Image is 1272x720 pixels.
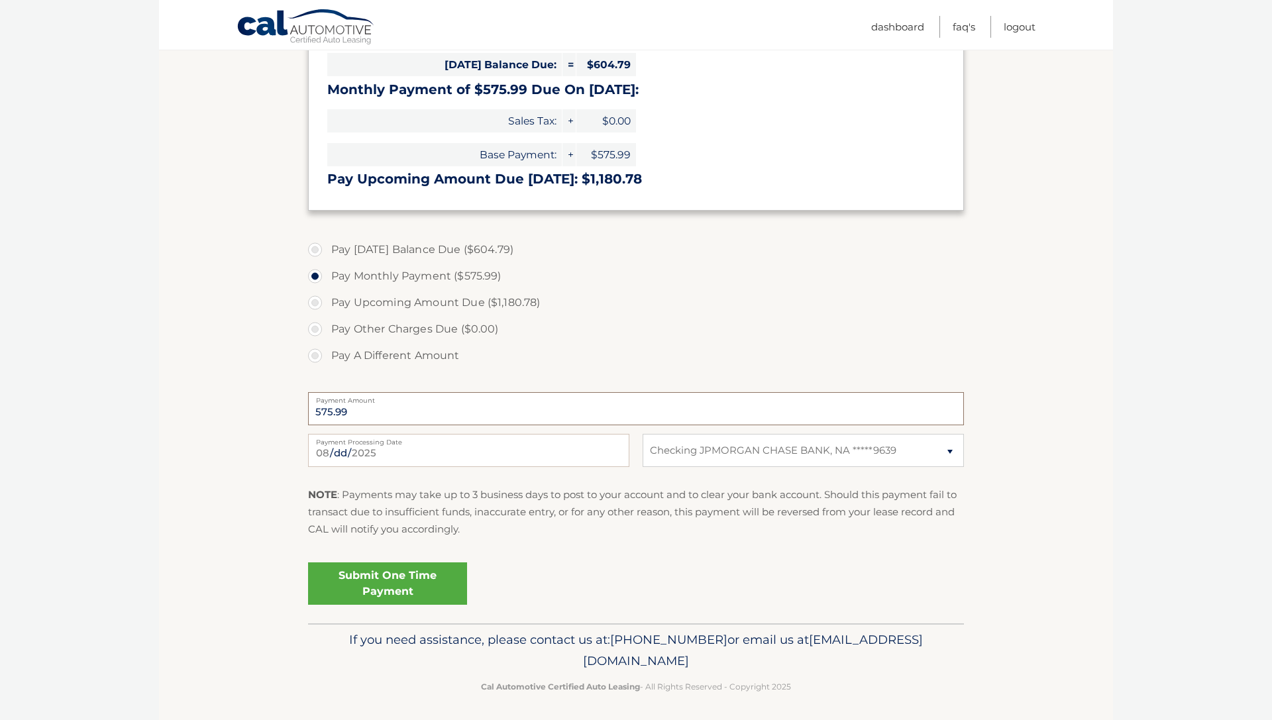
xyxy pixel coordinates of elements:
span: Sales Tax: [327,109,562,132]
span: [DATE] Balance Due: [327,53,562,76]
span: = [562,53,576,76]
p: : Payments may take up to 3 business days to post to your account and to clear your bank account.... [308,486,964,539]
span: Base Payment: [327,143,562,166]
p: - All Rights Reserved - Copyright 2025 [317,680,955,694]
span: [EMAIL_ADDRESS][DOMAIN_NAME] [583,632,923,668]
a: Cal Automotive [237,9,376,47]
a: FAQ's [953,16,975,38]
a: Submit One Time Payment [308,562,467,605]
label: Pay A Different Amount [308,342,964,369]
label: Payment Amount [308,392,964,403]
input: Payment Amount [308,392,964,425]
input: Payment Date [308,434,629,467]
span: + [562,143,576,166]
label: Pay [DATE] Balance Due ($604.79) [308,236,964,263]
span: + [562,109,576,132]
p: If you need assistance, please contact us at: or email us at [317,629,955,672]
h3: Pay Upcoming Amount Due [DATE]: $1,180.78 [327,171,945,187]
span: $0.00 [576,109,636,132]
span: $575.99 [576,143,636,166]
span: [PHONE_NUMBER] [610,632,727,647]
a: Dashboard [871,16,924,38]
label: Pay Upcoming Amount Due ($1,180.78) [308,289,964,316]
h3: Monthly Payment of $575.99 Due On [DATE]: [327,81,945,98]
strong: Cal Automotive Certified Auto Leasing [481,682,640,692]
a: Logout [1004,16,1035,38]
strong: NOTE [308,488,337,501]
span: $604.79 [576,53,636,76]
label: Payment Processing Date [308,434,629,444]
label: Pay Other Charges Due ($0.00) [308,316,964,342]
label: Pay Monthly Payment ($575.99) [308,263,964,289]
